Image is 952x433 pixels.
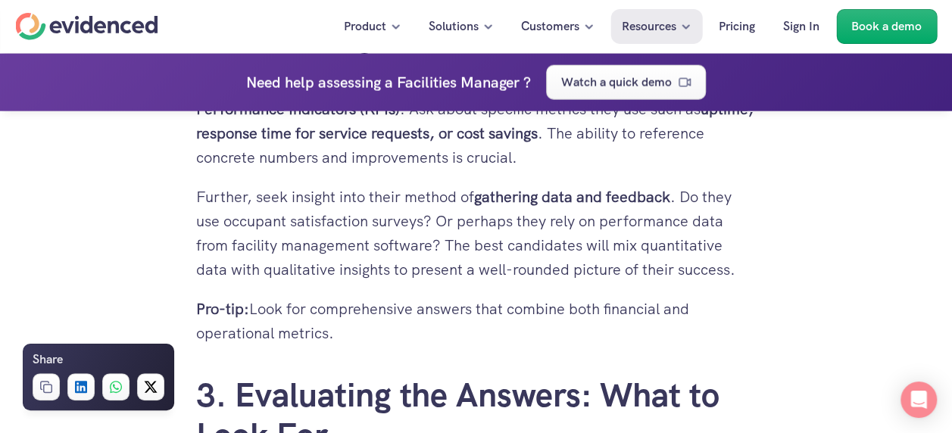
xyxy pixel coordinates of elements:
[246,70,381,94] p: Need help assessing
[33,350,63,369] h6: Share
[783,17,819,36] p: Sign In
[707,9,766,44] a: Pricing
[521,17,579,36] p: Customers
[523,70,531,94] h4: ?
[561,72,672,92] p: Watch a quick demo
[344,17,386,36] p: Product
[196,73,757,170] p: Success in facilities management can be quantified by a variety of . Ask about specific metrics t...
[196,99,757,143] strong: uptime, response time for service requests, or cost savings
[900,382,937,418] div: Open Intercom Messenger
[196,297,757,345] p: Look for comprehensive answers that combine both financial and operational metrics.
[15,13,158,40] a: Home
[196,299,249,319] strong: Pro-tip:
[385,70,520,94] h4: a Facilities Manager
[474,187,670,207] strong: gathering data and feedback
[851,17,922,36] p: Book a demo
[719,17,755,36] p: Pricing
[622,17,676,36] p: Resources
[836,9,937,44] a: Book a demo
[772,9,831,44] a: Sign In
[196,185,757,282] p: Further, seek insight into their method of . Do they use occupant satisfaction surveys? Or perhap...
[429,17,479,36] p: Solutions
[546,64,706,99] a: Watch a quick demo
